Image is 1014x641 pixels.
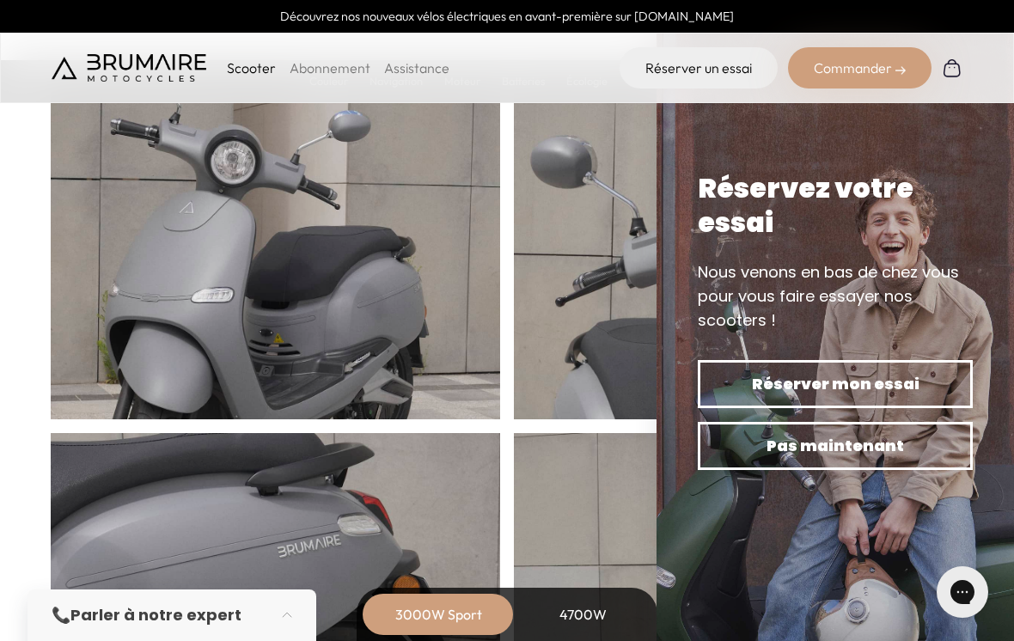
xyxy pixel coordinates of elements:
[227,58,276,78] p: Scooter
[290,59,370,76] a: Abonnement
[514,594,651,635] div: 4700W
[51,21,500,536] img: gris-1.jpeg
[370,594,507,635] div: 3000W Sport
[52,54,206,82] img: Brumaire Motocycles
[788,47,932,89] div: Commander
[928,560,997,624] iframe: Gorgias live chat messenger
[384,59,449,76] a: Assistance
[514,21,963,536] img: gris-3.jpeg
[942,58,962,78] img: Panier
[895,65,906,76] img: right-arrow-2.png
[620,47,778,89] a: Réserver un essai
